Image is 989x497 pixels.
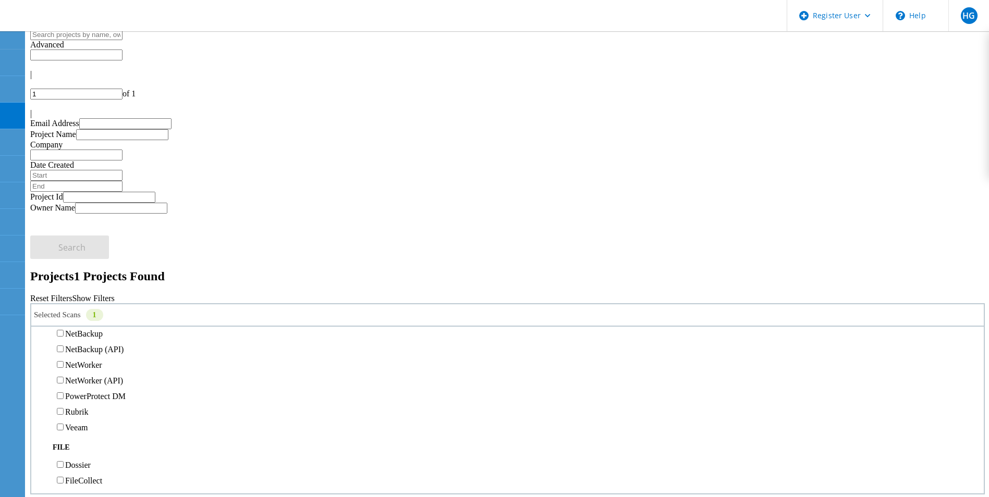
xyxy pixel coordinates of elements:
span: Advanced [30,40,64,49]
div: | [30,70,985,79]
label: Owner Name [30,203,75,212]
svg: \n [896,11,905,20]
label: Project Id [30,192,63,201]
div: 1 [86,309,103,321]
input: End [30,181,123,192]
label: NetWorker (API) [65,376,123,385]
span: 1 Projects Found [74,269,165,283]
label: Date Created [30,160,74,169]
label: NetBackup (API) [65,345,124,354]
input: Start [30,170,123,181]
div: | [30,109,985,118]
span: HG [962,11,975,20]
input: Search projects by name, owner, ID, company, etc [30,29,123,40]
span: Search [58,242,86,253]
a: Live Optics Dashboard [10,20,123,29]
label: Dossier [65,461,91,469]
button: Search [30,235,109,259]
label: Project Name [30,130,76,139]
label: Company [30,140,63,149]
label: FileCollect [65,476,102,485]
label: Veeam [65,423,88,432]
a: Reset Filters [30,294,72,303]
label: NetBackup [65,329,103,338]
span: of 1 [123,89,136,98]
label: Rubrik [65,407,88,416]
label: PowerProtect DM [65,392,126,401]
a: Show Filters [72,294,114,303]
div: Selected Scans [30,303,985,327]
label: Email Address [30,119,79,128]
div: File [36,443,979,453]
label: NetWorker [65,361,102,369]
b: Projects [30,269,74,283]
